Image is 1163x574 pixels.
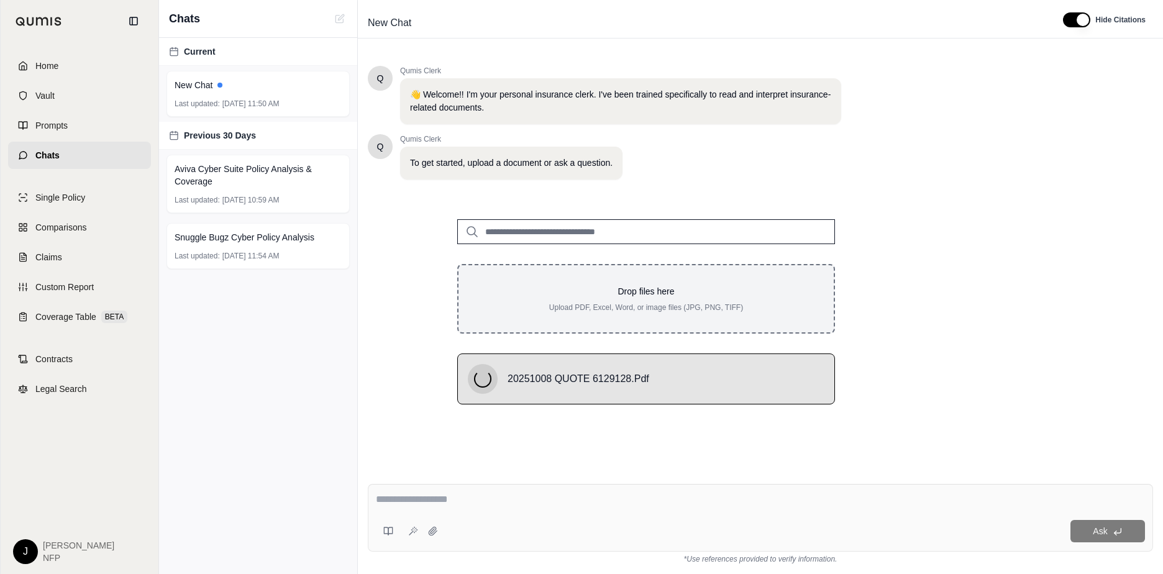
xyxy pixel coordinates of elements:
[35,60,58,72] span: Home
[101,311,127,323] span: BETA
[169,10,200,27] span: Chats
[8,184,151,211] a: Single Policy
[35,383,87,395] span: Legal Search
[16,17,62,26] img: Qumis Logo
[13,539,38,564] div: J
[1095,15,1146,25] span: Hide Citations
[377,140,384,153] span: Hello
[35,251,62,263] span: Claims
[8,345,151,373] a: Contracts
[8,82,151,109] a: Vault
[35,221,86,234] span: Comparisons
[8,112,151,139] a: Prompts
[175,163,342,188] span: Aviva Cyber Suite Policy Analysis & Coverage
[8,303,151,330] a: Coverage TableBETA
[35,119,68,132] span: Prompts
[400,66,841,76] span: Qumis Clerk
[35,311,96,323] span: Coverage Table
[175,99,220,109] span: Last updated:
[35,191,85,204] span: Single Policy
[35,149,60,162] span: Chats
[1070,520,1145,542] button: Ask
[8,273,151,301] a: Custom Report
[43,552,114,564] span: NFP
[8,375,151,403] a: Legal Search
[175,251,220,261] span: Last updated:
[400,134,623,144] span: Qumis Clerk
[410,88,831,114] p: 👋 Welcome!! I'm your personal insurance clerk. I've been trained specifically to read and interpr...
[1093,526,1107,536] span: Ask
[508,371,649,386] span: 20251008 QUOTE 6129128.Pdf
[478,303,814,312] p: Upload PDF, Excel, Word, or image files (JPG, PNG, TIFF)
[377,72,384,84] span: Hello
[410,157,613,170] p: To get started, upload a document or ask a question.
[184,45,216,58] span: Current
[184,129,256,142] span: Previous 30 Days
[8,244,151,271] a: Claims
[8,52,151,80] a: Home
[124,11,144,31] button: Collapse sidebar
[478,285,814,298] p: Drop files here
[368,552,1153,564] div: *Use references provided to verify information.
[222,195,280,205] span: [DATE] 10:59 AM
[222,251,280,261] span: [DATE] 11:54 AM
[35,353,73,365] span: Contracts
[43,539,114,552] span: [PERSON_NAME]
[175,79,212,91] span: New Chat
[35,281,94,293] span: Custom Report
[363,13,416,33] span: New Chat
[175,195,220,205] span: Last updated:
[8,214,151,241] a: Comparisons
[8,142,151,169] a: Chats
[363,13,1048,33] div: Edit Title
[175,231,314,244] span: Snuggle Bugz Cyber Policy Analysis
[35,89,55,102] span: Vault
[332,11,347,26] button: New Chat
[222,99,280,109] span: [DATE] 11:50 AM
